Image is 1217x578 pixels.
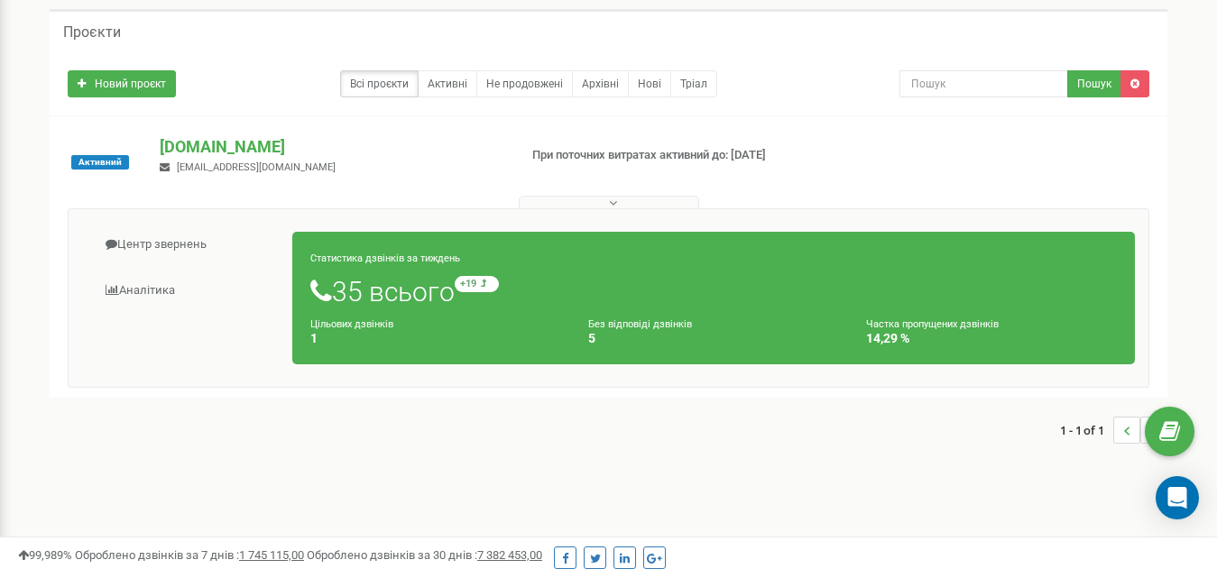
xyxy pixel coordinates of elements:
[418,70,477,97] a: Активні
[628,70,671,97] a: Нові
[1060,399,1167,462] nav: ...
[239,548,304,562] u: 1 745 115,00
[310,252,460,264] small: Статистика дзвінків за тиждень
[18,548,72,562] span: 99,989%
[532,147,782,164] p: При поточних витратах активний до: [DATE]
[310,332,561,345] h4: 1
[310,276,1117,307] h1: 35 всього
[455,276,499,292] small: +19
[866,332,1117,345] h4: 14,29 %
[68,70,176,97] a: Новий проєкт
[160,135,502,159] p: [DOMAIN_NAME]
[899,70,1068,97] input: Пошук
[1156,476,1199,519] div: Open Intercom Messenger
[1060,417,1113,444] span: 1 - 1 of 1
[82,223,293,267] a: Центр звернень
[588,332,839,345] h4: 5
[572,70,629,97] a: Архівні
[340,70,419,97] a: Всі проєкти
[588,318,692,330] small: Без відповіді дзвінків
[477,548,542,562] u: 7 382 453,00
[476,70,573,97] a: Не продовжені
[310,318,393,330] small: Цільових дзвінків
[63,24,121,41] h5: Проєкти
[1067,70,1121,97] button: Пошук
[177,161,336,173] span: [EMAIL_ADDRESS][DOMAIN_NAME]
[307,548,542,562] span: Оброблено дзвінків за 30 днів :
[670,70,717,97] a: Тріал
[71,155,129,170] span: Активний
[866,318,999,330] small: Частка пропущених дзвінків
[75,548,304,562] span: Оброблено дзвінків за 7 днів :
[82,269,293,313] a: Аналiтика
